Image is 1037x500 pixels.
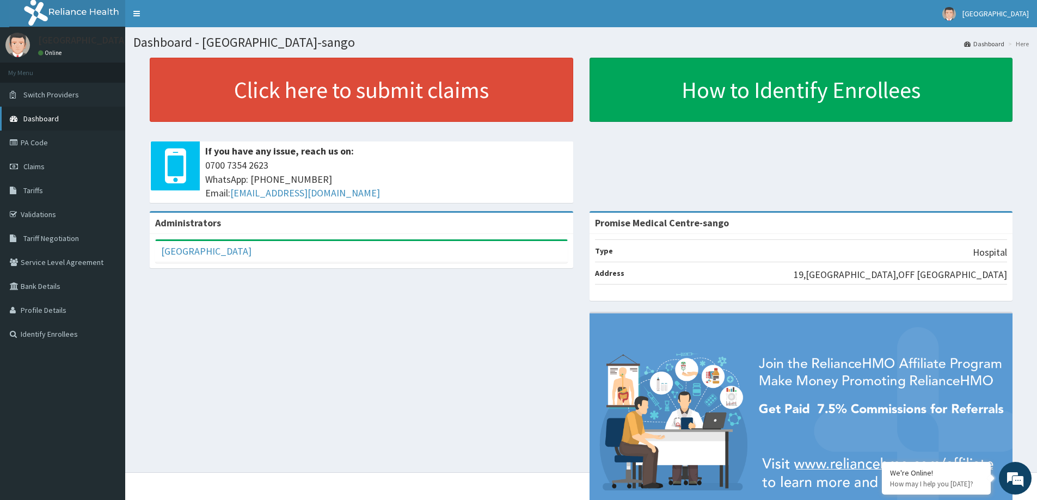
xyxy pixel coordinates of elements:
div: We're Online! [890,468,983,478]
img: User Image [5,33,30,57]
span: 0700 7354 2623 WhatsApp: [PHONE_NUMBER] Email: [205,158,568,200]
img: User Image [942,7,956,21]
p: How may I help you today? [890,479,983,489]
a: Online [38,49,64,57]
div: Chat with us now [57,61,183,75]
a: Click here to submit claims [150,58,573,122]
span: [GEOGRAPHIC_DATA] [962,9,1029,18]
b: Type [595,246,613,256]
h1: Dashboard - [GEOGRAPHIC_DATA]-sango [133,35,1029,50]
span: We're online! [63,137,150,247]
p: 19,[GEOGRAPHIC_DATA],OFF [GEOGRAPHIC_DATA] [794,268,1007,282]
span: Claims [23,162,45,171]
strong: Promise Medical Centre-sango [595,217,729,229]
span: Dashboard [23,114,59,124]
a: [EMAIL_ADDRESS][DOMAIN_NAME] [230,187,380,199]
a: [GEOGRAPHIC_DATA] [161,245,251,257]
textarea: Type your message and hit 'Enter' [5,297,207,335]
span: Tariff Negotiation [23,233,79,243]
b: If you have any issue, reach us on: [205,145,354,157]
p: [GEOGRAPHIC_DATA] [38,35,128,45]
a: Dashboard [964,39,1004,48]
a: How to Identify Enrollees [590,58,1013,122]
p: Hospital [973,245,1007,260]
b: Address [595,268,624,278]
b: Administrators [155,217,221,229]
img: d_794563401_company_1708531726252_794563401 [20,54,44,82]
span: Tariffs [23,186,43,195]
li: Here [1005,39,1029,48]
div: Minimize live chat window [179,5,205,32]
span: Switch Providers [23,90,79,100]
